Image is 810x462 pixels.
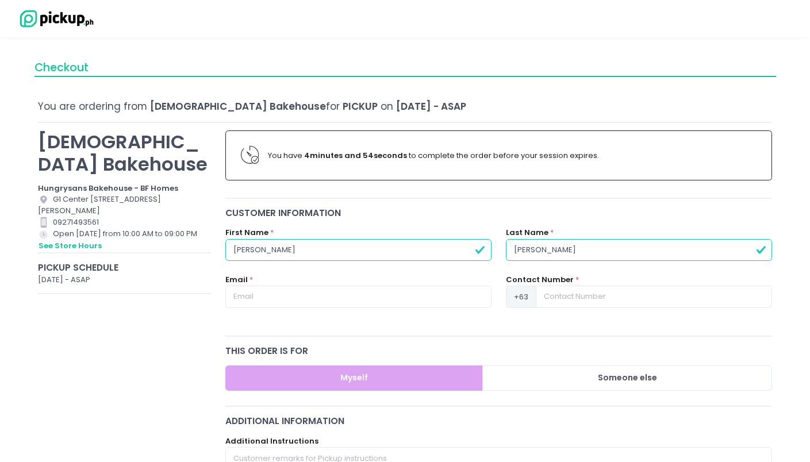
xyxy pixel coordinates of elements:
[38,194,211,217] div: G1 Center [STREET_ADDRESS][PERSON_NAME]
[225,206,773,220] div: Customer Information
[225,239,492,261] input: First Name
[225,365,483,391] button: Myself
[396,99,466,113] span: [DATE] - ASAP
[38,130,211,175] p: [DEMOGRAPHIC_DATA] Bakehouse
[34,59,776,77] div: Checkout
[506,227,548,238] label: Last Name
[343,99,378,113] span: Pickup
[482,365,772,391] button: Someone else
[225,365,773,391] div: Large button group
[304,150,407,161] b: 4 minutes and 54 seconds
[225,414,773,428] div: Additional Information
[150,99,326,113] span: [DEMOGRAPHIC_DATA] Bakehouse
[506,286,536,307] span: +63
[38,228,211,252] div: Open [DATE] from 10:00 AM to 09:00 PM
[38,240,102,252] button: see store hours
[14,9,95,29] img: logo
[38,217,211,228] div: 09271493561
[225,436,318,447] label: Additional Instructions
[38,183,178,194] b: Hungrysans Bakehouse - BF Homes
[536,286,772,307] input: Contact Number
[38,261,211,274] div: Pickup Schedule
[506,274,574,286] label: Contact Number
[225,227,268,238] label: First Name
[225,344,773,357] div: this order is for
[506,239,772,261] input: Last Name
[268,150,757,161] div: You have to complete the order before your session expires.
[38,274,211,286] div: [DATE] - ASAP
[38,99,772,114] div: You are ordering from for on
[225,286,492,307] input: Email
[225,274,248,286] label: Email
